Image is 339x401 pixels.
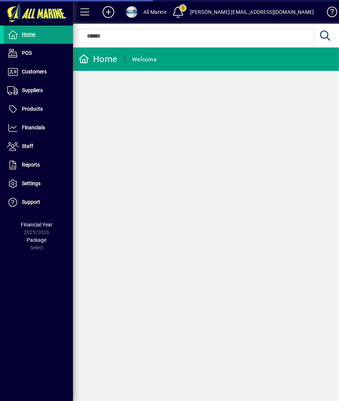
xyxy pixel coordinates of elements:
[21,222,53,228] span: Financial Year
[22,162,40,168] span: Reports
[97,5,120,19] button: Add
[22,50,32,56] span: POS
[22,87,43,93] span: Suppliers
[143,6,166,18] div: All Marine
[4,100,73,118] a: Products
[4,193,73,211] a: Support
[4,175,73,193] a: Settings
[4,63,73,81] a: Customers
[22,31,35,37] span: Home
[190,6,314,18] div: [PERSON_NAME] [EMAIL_ADDRESS][DOMAIN_NAME]
[321,1,336,25] a: Knowledge Base
[22,106,43,112] span: Products
[4,44,73,62] a: POS
[132,54,157,65] div: Welcome
[4,156,73,174] a: Reports
[4,81,73,100] a: Suppliers
[22,125,45,130] span: Financials
[78,53,117,65] div: Home
[22,199,40,205] span: Support
[4,119,73,137] a: Financials
[120,5,143,19] button: Profile
[22,69,47,75] span: Customers
[27,237,46,243] span: Package
[4,137,73,156] a: Staff
[22,143,33,149] span: Staff
[22,180,41,186] span: Settings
